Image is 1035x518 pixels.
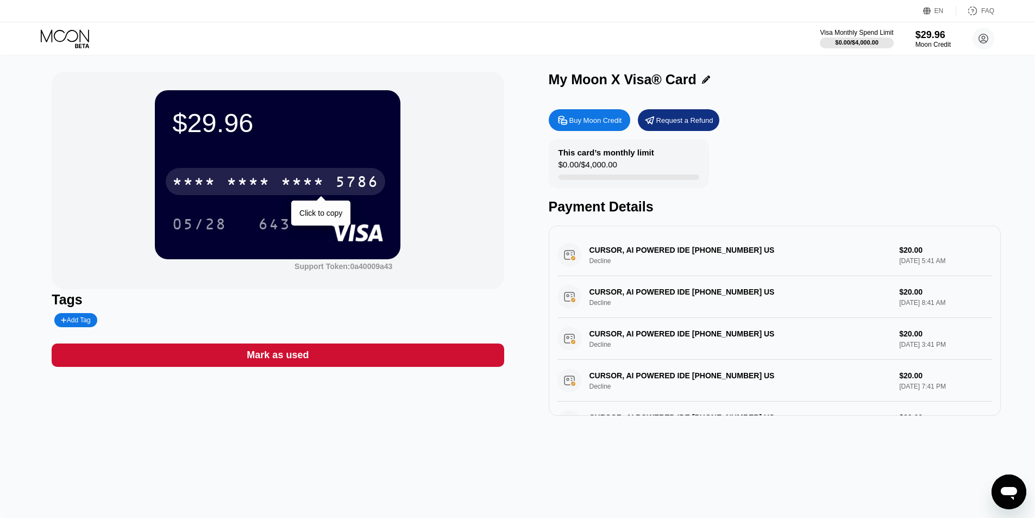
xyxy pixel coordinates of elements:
[294,262,392,271] div: Support Token:0a40009a43
[54,313,97,327] div: Add Tag
[549,109,630,131] div: Buy Moon Credit
[247,349,309,361] div: Mark as used
[820,29,893,36] div: Visa Monthly Spend Limit
[549,199,1001,215] div: Payment Details
[164,210,235,238] div: 05/28
[656,116,713,125] div: Request a Refund
[52,292,504,308] div: Tags
[258,217,291,234] div: 643
[559,148,654,157] div: This card’s monthly limit
[52,344,504,367] div: Mark as used
[299,209,342,217] div: Click to copy
[294,262,392,271] div: Support Token: 0a40009a43
[569,116,622,125] div: Buy Moon Credit
[820,29,893,48] div: Visa Monthly Spend Limit$0.00/$4,000.00
[923,5,956,16] div: EN
[956,5,994,16] div: FAQ
[172,108,383,138] div: $29.96
[915,41,951,48] div: Moon Credit
[250,210,299,238] div: 643
[934,7,944,15] div: EN
[638,109,719,131] div: Request a Refund
[915,29,951,48] div: $29.96Moon Credit
[835,39,879,46] div: $0.00 / $4,000.00
[335,174,379,192] div: 5786
[549,72,697,88] div: My Moon X Visa® Card
[61,316,90,324] div: Add Tag
[915,29,951,41] div: $29.96
[172,217,227,234] div: 05/28
[992,475,1026,509] iframe: Кнопка запуска окна обмена сообщениями
[981,7,994,15] div: FAQ
[559,160,617,174] div: $0.00 / $4,000.00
